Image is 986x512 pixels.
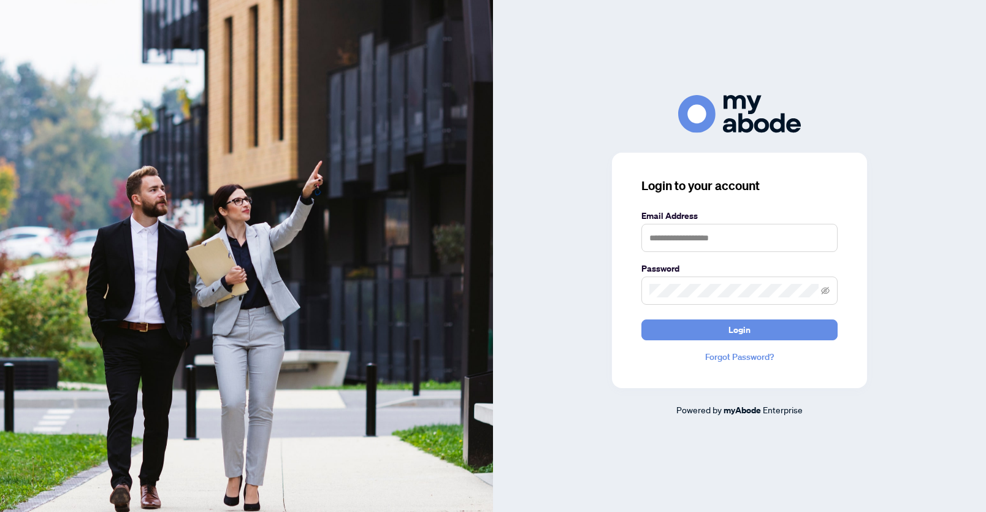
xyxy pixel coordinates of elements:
img: ma-logo [678,95,801,132]
label: Password [641,262,838,275]
span: Enterprise [763,404,803,415]
button: Login [641,319,838,340]
span: Login [728,320,751,340]
a: Forgot Password? [641,350,838,364]
label: Email Address [641,209,838,223]
a: myAbode [724,403,761,417]
h3: Login to your account [641,177,838,194]
span: eye-invisible [821,286,830,295]
span: Powered by [676,404,722,415]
